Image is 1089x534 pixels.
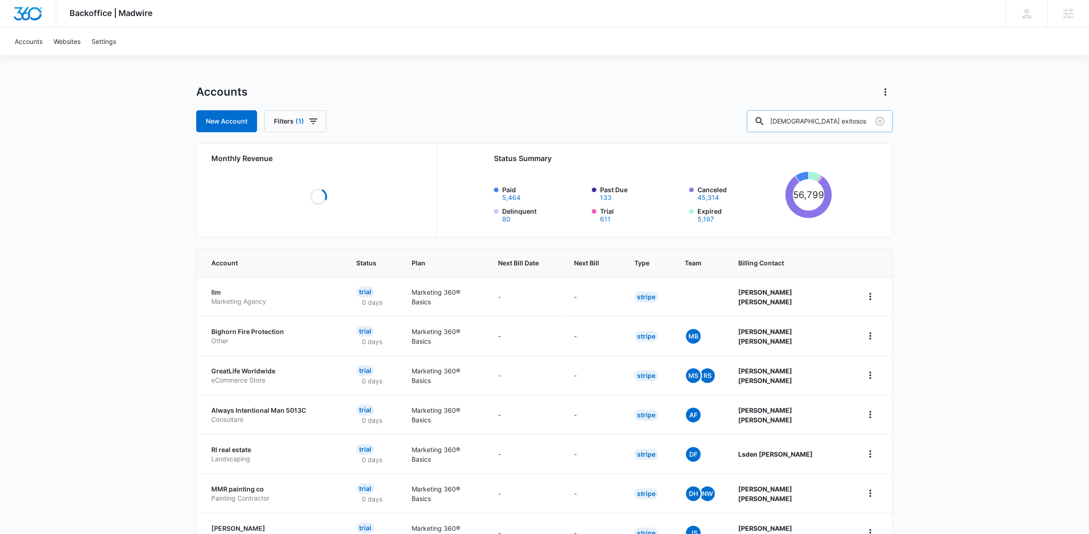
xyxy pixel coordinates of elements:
span: Type [634,258,649,268]
div: Trial [356,286,374,297]
span: Billing Contact [738,258,841,268]
span: Next Bill [574,258,599,268]
div: Stripe [634,291,658,302]
label: Canceled [697,185,782,201]
td: - [487,474,563,513]
input: Search [747,110,893,132]
span: RS [700,368,715,383]
strong: [PERSON_NAME] [PERSON_NAME] [738,367,792,384]
a: IlmMarketing Agency [211,288,334,306]
a: Settings [86,27,122,55]
span: DH [686,486,701,501]
a: Rl real estateLandscaping [211,445,334,463]
a: Accounts [9,27,48,55]
div: Trial [356,365,374,376]
strong: [PERSON_NAME] [PERSON_NAME] [738,288,792,306]
p: 0 days [356,337,388,346]
td: - [487,356,563,395]
div: Trial [356,444,374,455]
td: - [563,434,623,474]
p: MMR painting co [211,485,334,494]
span: DF [686,447,701,462]
td: - [487,277,563,316]
span: Team [685,258,703,268]
td: - [487,434,563,474]
p: Marketing Agency [211,297,334,306]
p: Marketing 360® Basics [412,445,477,464]
td: - [563,316,623,356]
p: Bighorn Fire Protection [211,327,334,336]
span: AF [686,408,701,422]
div: Stripe [634,488,658,499]
p: Marketing 360® Basics [412,484,477,503]
span: Next Bill Date [498,258,539,268]
p: 0 days [356,455,388,464]
label: Past Due [600,185,684,201]
p: Rl real estate [211,445,334,454]
label: Delinquent [502,206,586,222]
tspan: 56,799 [793,189,824,200]
button: Filters(1) [264,110,327,132]
a: New Account [196,110,257,132]
button: home [863,368,878,383]
p: Landscaping [211,454,334,464]
div: Stripe [634,449,658,460]
a: Bighorn Fire ProtectionOther [211,327,334,345]
h2: Status Summary [494,153,832,164]
p: Painting Contractor [211,494,334,503]
p: Other [211,336,334,345]
a: Always Intentional Man 5013CConsultant [211,406,334,424]
p: 0 days [356,494,388,504]
h1: Accounts [196,85,247,99]
button: Actions [878,85,893,99]
div: Trial [356,483,374,494]
p: Consultant [211,415,334,424]
p: GreatLife Worldwide [211,367,334,376]
td: - [563,395,623,434]
strong: [PERSON_NAME] [PERSON_NAME] [738,406,792,424]
p: Marketing 360® Basics [412,405,477,425]
span: MS [686,368,701,383]
button: home [863,289,878,304]
a: Websites [48,27,86,55]
button: Delinquent [502,216,510,222]
span: Account [211,258,321,268]
div: Stripe [634,370,658,381]
strong: [PERSON_NAME] [PERSON_NAME] [738,328,792,345]
button: home [863,447,878,461]
button: Canceled [697,194,719,201]
div: Trial [356,405,374,415]
p: [PERSON_NAME] [211,524,334,533]
td: - [563,277,623,316]
button: Expired [697,216,714,222]
button: home [863,329,878,343]
td: - [487,395,563,434]
div: Trial [356,523,374,534]
button: home [863,407,878,422]
p: 0 days [356,297,388,307]
div: Trial [356,326,374,337]
td: - [563,356,623,395]
p: Marketing 360® Basics [412,327,477,346]
button: Clear [873,114,887,129]
button: Trial [600,216,611,222]
p: Marketing 360® Basics [412,287,477,307]
p: eCommerce Store [211,376,334,385]
p: Marketing 360® Basics [412,366,477,385]
p: 0 days [356,376,388,386]
a: MMR painting coPainting Contractor [211,485,334,502]
div: Stripe [634,331,658,342]
span: NW [700,486,715,501]
strong: Lsden [PERSON_NAME] [738,450,813,458]
td: - [487,316,563,356]
p: Always Intentional Man 5013C [211,406,334,415]
label: Expired [697,206,782,222]
h2: Monthly Revenue [211,153,426,164]
span: Status [356,258,376,268]
span: (1) [295,118,304,124]
label: Paid [502,185,586,201]
button: home [863,486,878,501]
span: MB [686,329,701,344]
label: Trial [600,206,684,222]
div: Stripe [634,410,658,421]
